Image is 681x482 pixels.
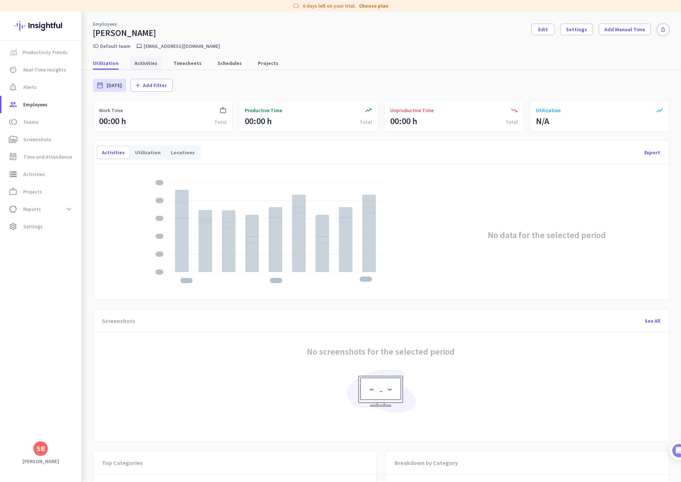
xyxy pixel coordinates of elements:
span: Tasks [119,245,135,250]
span: Productive Time [245,107,282,114]
div: [PERSON_NAME] [93,28,156,38]
button: Add Manual Time [599,24,651,35]
div: Total [360,118,372,126]
h3: No screenshots for the selected period [307,347,455,356]
i: notification_important [9,83,17,91]
div: See All [639,312,666,330]
img: placeholder-stacked-chart.svg [156,180,381,283]
a: Choose plan [359,2,388,9]
span: Utilization [93,60,119,67]
i: show_chart [656,107,663,114]
button: expand_more [62,203,75,216]
span: Screenshots [23,135,51,144]
i: laptop_mac [136,43,142,49]
i: group [9,100,17,109]
div: Locations [166,147,199,158]
div: You're just a few steps away from completing the essential app setup [10,54,135,72]
i: trending_up [365,107,372,114]
img: menu-item [10,49,17,56]
span: Teams [23,118,38,126]
h2: No data for the selected period [488,231,606,240]
i: event_note [9,152,17,161]
button: Help [73,226,109,256]
button: Edit [531,24,554,35]
span: Settings [566,26,587,33]
a: event_noteTime and Attendance [1,148,81,166]
button: Messages [36,226,73,256]
button: notifications [657,23,669,36]
i: notifications [660,26,666,33]
span: Messages [42,245,67,250]
div: 🎊 Welcome to Insightful! 🎊 [10,28,135,54]
div: Close [127,3,140,16]
div: Total [505,118,518,126]
span: Add Filter [143,82,167,89]
span: Time and Attendance [23,152,72,161]
div: 2Initial tracking settings and how to edit them [13,209,132,226]
div: Initial tracking settings and how to edit them [28,211,123,226]
span: Settings [23,222,43,231]
i: storage [9,170,17,179]
div: Utilization [131,147,165,158]
i: trending_down [511,107,518,114]
a: work_outlineProjects [1,183,81,200]
span: Schedules [218,60,242,67]
a: menu-itemProductivity Trends [1,44,81,61]
span: Edit [538,26,548,33]
span: Reports [23,205,41,213]
span: Projects [23,187,42,196]
h1: Tasks [62,3,85,16]
i: perm_media [9,135,17,144]
div: Top Categories [102,451,143,474]
div: SB [37,445,45,452]
div: 00:00 h [99,115,126,127]
span: Activities [135,60,157,67]
div: It's time to add your employees! This is crucial since Insightful will start collecting their act... [28,138,126,169]
a: groupEmployees [1,96,81,113]
i: label [293,2,300,9]
a: av_timerReal-Time Insights [1,61,81,78]
img: nothing-to-review.svg [344,365,418,422]
i: work_outline [219,107,227,114]
button: Add your employees [28,175,98,189]
button: addAdd Filter [131,79,173,92]
span: Add Manual Time [604,26,645,33]
span: Productivity Trends [22,48,67,57]
a: Employees [93,20,117,28]
span: [DATE] [107,82,122,89]
a: storageActivities [1,166,81,183]
i: av_timer [9,65,17,74]
div: Activities [98,147,129,158]
span: Work Time [99,107,123,114]
p: [EMAIL_ADDRESS][DOMAIN_NAME] [144,43,220,49]
a: settingsSettings [1,218,81,235]
div: Add employees [28,126,123,134]
div: 00:00 h [245,115,272,127]
span: Alerts [23,83,37,91]
span: Help [85,245,96,250]
span: Employees [23,100,48,109]
span: Projects [258,60,278,67]
a: data_usageReportsexpand_more [1,200,81,218]
i: settings [9,222,17,231]
div: 00:00 h [390,115,417,127]
i: add [134,82,141,89]
p: 4 steps [7,95,26,103]
i: work_outline [9,187,17,196]
div: 1Add employees [13,124,132,135]
span: Activities [23,170,45,179]
div: Total [214,118,227,126]
p: About 10 minutes [92,95,138,103]
div: Breakdown by Category [395,451,458,474]
span: Timesheets [173,60,202,67]
span: Unproductive Time [390,107,434,114]
div: [PERSON_NAME] from Insightful [40,78,119,85]
button: Tasks [109,226,145,256]
span: Utilization [536,107,561,114]
div: Screenshots [98,315,140,327]
a: perm_mediaScreenshots [1,131,81,148]
button: Settings [560,24,593,35]
span: Home [11,245,25,250]
i: date_range [96,82,104,89]
img: Profile image for Tamara [26,76,37,87]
